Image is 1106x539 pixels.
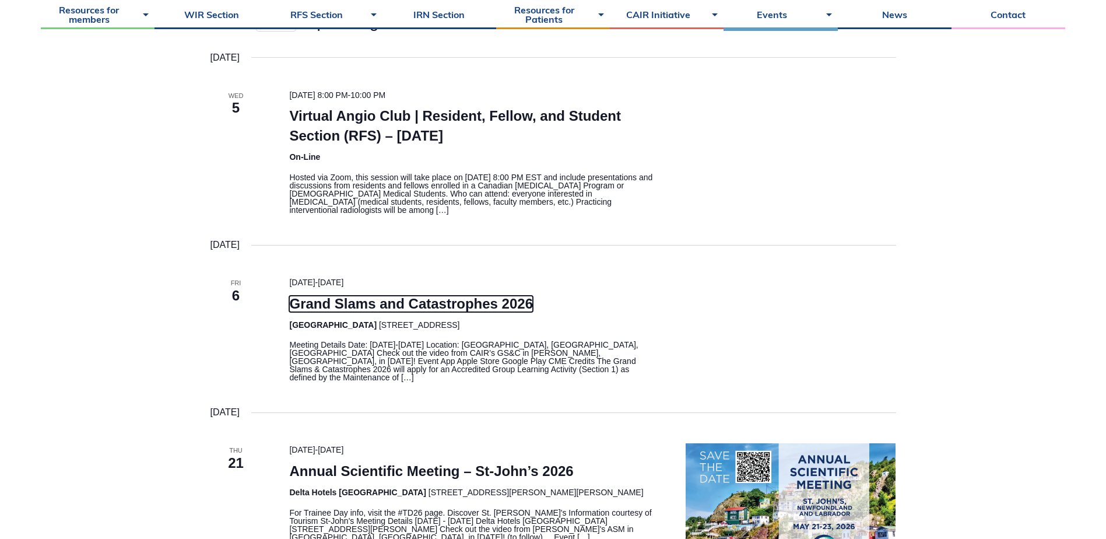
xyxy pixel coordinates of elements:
p: Meeting Details Date: [DATE]-[DATE] Location: [GEOGRAPHIC_DATA], [GEOGRAPHIC_DATA], [GEOGRAPHIC_D... [289,341,658,381]
button: Upcoming [305,14,389,30]
span: Wed [210,91,262,101]
span: Delta Hotels [GEOGRAPHIC_DATA] [289,488,426,497]
span: 10:00 PM [350,90,385,100]
time: - [289,90,385,100]
span: [STREET_ADDRESS] [379,320,459,330]
span: [DATE] [318,445,343,454]
span: [STREET_ADDRESS][PERSON_NAME][PERSON_NAME] [429,488,644,497]
span: [DATE] 8:00 PM [289,90,347,100]
span: 21 [210,453,262,473]
span: [DATE] [318,278,343,287]
time: [DATE] [210,237,240,253]
span: [DATE] [289,445,315,454]
a: Annual Scientific Meeting – St-John’s 2026 [289,463,573,480]
time: [DATE] [210,405,240,420]
span: 5 [210,98,262,118]
span: Thu [210,446,262,456]
p: Hosted via Zoom, this session will take place on [DATE] 8:00 PM EST and include presentations and... [289,173,658,214]
span: Fri [210,278,262,288]
span: 6 [210,286,262,306]
span: On-Line [289,152,320,162]
span: Upcoming [305,14,378,30]
time: - [289,278,343,287]
span: [DATE] [289,278,315,287]
a: Grand Slams and Catastrophes 2026 [289,296,533,312]
time: [DATE] [210,50,240,65]
span: [GEOGRAPHIC_DATA] [289,320,377,330]
time: - [289,445,343,454]
a: Virtual Angio Club | Resident, Fellow, and Student Section (RFS) – [DATE] [289,108,621,144]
